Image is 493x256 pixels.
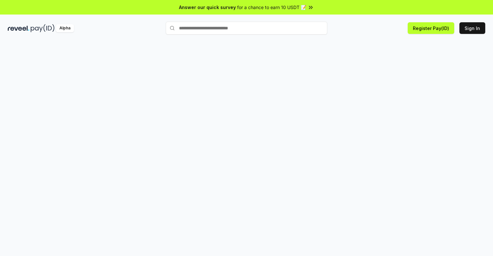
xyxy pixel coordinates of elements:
[8,24,29,32] img: reveel_dark
[31,24,55,32] img: pay_id
[459,22,485,34] button: Sign In
[56,24,74,32] div: Alpha
[237,4,306,11] span: for a chance to earn 10 USDT 📝
[179,4,236,11] span: Answer our quick survey
[408,22,454,34] button: Register Pay(ID)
